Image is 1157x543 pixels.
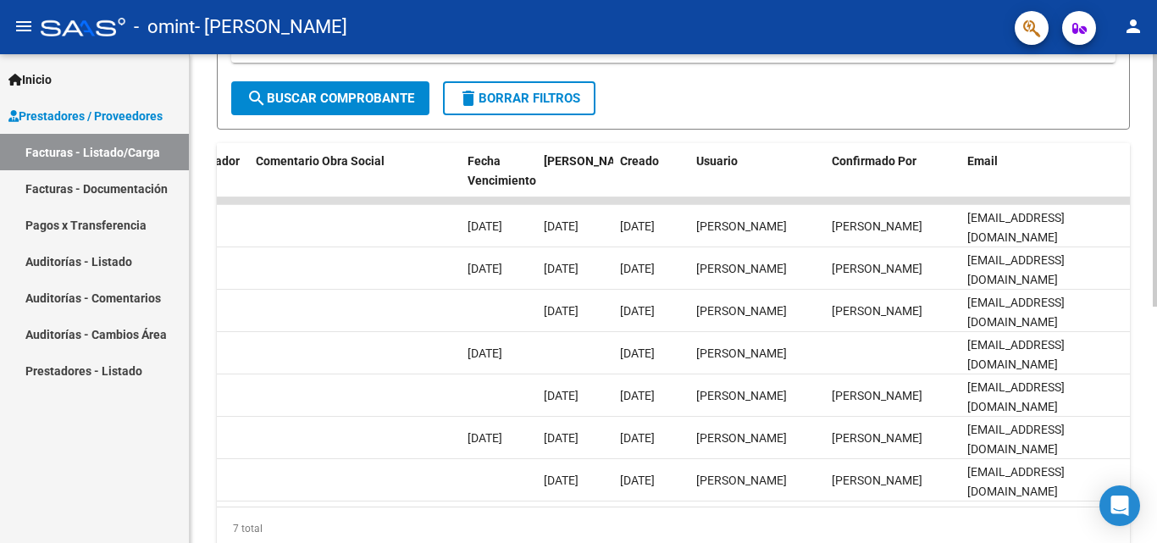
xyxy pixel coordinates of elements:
[620,304,655,318] span: [DATE]
[537,143,613,218] datatable-header-cell: Fecha Confimado
[443,81,595,115] button: Borrar Filtros
[825,143,960,218] datatable-header-cell: Confirmado Por
[620,154,659,168] span: Creado
[832,154,916,168] span: Confirmado Por
[544,154,635,168] span: [PERSON_NAME]
[696,474,787,487] span: [PERSON_NAME]
[832,262,922,275] span: [PERSON_NAME]
[696,304,787,318] span: [PERSON_NAME]
[544,431,578,445] span: [DATE]
[1123,16,1143,36] mat-icon: person
[832,389,922,402] span: [PERSON_NAME]
[195,8,347,46] span: - [PERSON_NAME]
[468,262,502,275] span: [DATE]
[689,143,825,218] datatable-header-cell: Usuario
[620,346,655,360] span: [DATE]
[8,107,163,125] span: Prestadores / Proveedores
[1099,485,1140,526] div: Open Intercom Messenger
[249,143,461,218] datatable-header-cell: Comentario Obra Social
[960,143,1130,218] datatable-header-cell: Email
[696,346,787,360] span: [PERSON_NAME]
[468,431,502,445] span: [DATE]
[620,219,655,233] span: [DATE]
[134,8,195,46] span: - omint
[256,154,385,168] span: Comentario Obra Social
[832,431,922,445] span: [PERSON_NAME]
[14,16,34,36] mat-icon: menu
[696,219,787,233] span: [PERSON_NAME]
[458,91,580,106] span: Borrar Filtros
[613,143,689,218] datatable-header-cell: Creado
[544,219,578,233] span: [DATE]
[967,154,998,168] span: Email
[231,81,429,115] button: Buscar Comprobante
[967,423,1065,456] span: [EMAIL_ADDRESS][DOMAIN_NAME]
[544,304,578,318] span: [DATE]
[468,154,536,187] span: Fecha Vencimiento
[461,143,537,218] datatable-header-cell: Fecha Vencimiento
[468,219,502,233] span: [DATE]
[832,304,922,318] span: [PERSON_NAME]
[544,474,578,487] span: [DATE]
[246,91,414,106] span: Buscar Comprobante
[544,389,578,402] span: [DATE]
[620,431,655,445] span: [DATE]
[468,346,502,360] span: [DATE]
[832,474,922,487] span: [PERSON_NAME]
[967,211,1065,244] span: [EMAIL_ADDRESS][DOMAIN_NAME]
[620,262,655,275] span: [DATE]
[832,219,922,233] span: [PERSON_NAME]
[967,296,1065,329] span: [EMAIL_ADDRESS][DOMAIN_NAME]
[696,389,787,402] span: [PERSON_NAME]
[967,380,1065,413] span: [EMAIL_ADDRESS][DOMAIN_NAME]
[544,262,578,275] span: [DATE]
[967,338,1065,371] span: [EMAIL_ADDRESS][DOMAIN_NAME]
[967,465,1065,498] span: [EMAIL_ADDRESS][DOMAIN_NAME]
[8,70,52,89] span: Inicio
[696,262,787,275] span: [PERSON_NAME]
[696,431,787,445] span: [PERSON_NAME]
[696,154,738,168] span: Usuario
[967,253,1065,286] span: [EMAIL_ADDRESS][DOMAIN_NAME]
[620,389,655,402] span: [DATE]
[246,88,267,108] mat-icon: search
[458,88,479,108] mat-icon: delete
[620,474,655,487] span: [DATE]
